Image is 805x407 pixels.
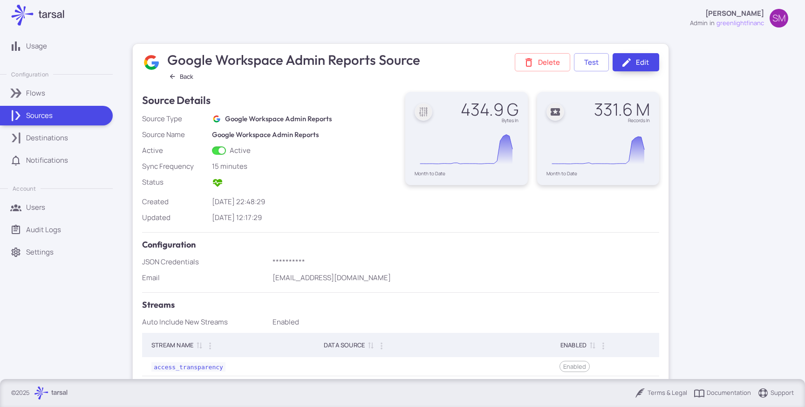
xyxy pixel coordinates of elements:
button: [PERSON_NAME]adminingreenlightfinancSM [684,5,794,32]
h6: Google Workspace Admin Reports [212,130,396,140]
span: Enabled [560,362,589,371]
div: enabled [560,339,587,351]
a: Documentation [694,387,751,399]
div: admin [690,19,708,28]
img: Google Workspace Admin Reports [212,115,221,123]
button: Test [574,53,609,71]
div: Updated [142,213,208,223]
button: Column Actions [374,338,389,353]
p: Account [13,185,35,193]
h3: Google Workspace Admin Reports Source [167,52,422,68]
img: Google Workspace Admin Reports [143,54,160,71]
div: Chart. Highcharts interactive chart. [546,127,650,171]
div: Active [142,145,208,156]
a: Terms & Legal [634,387,687,399]
div: Enabled [273,317,660,327]
svg: Interactive chart [546,127,650,171]
button: Back [165,70,198,83]
div: [DATE] 12:17:29 [212,213,396,223]
button: Column Actions [596,338,611,353]
div: Sync Frequency [142,161,208,172]
code: access_transparency [151,362,225,372]
span: greenlightfinanc [716,19,764,28]
span: Sort by Stream Name ascending [193,341,205,349]
span: Active [212,181,223,191]
span: Sort by Data Source ascending [365,341,376,349]
h4: Source Details [142,92,211,109]
p: Notifications [26,155,68,166]
p: Destinations [26,133,68,143]
a: access_transparency [151,362,225,371]
p: Configuration [11,70,48,78]
a: Support [757,387,794,399]
h5: Configuration [142,238,659,251]
h6: Google Workspace Admin Reports [225,114,332,124]
p: Usage [26,41,47,51]
div: Source Name [142,130,208,140]
p: Audit Logs [26,225,61,235]
div: 331.6 M [594,101,650,118]
span: in [709,19,715,28]
div: Month to Date [546,171,650,176]
p: [PERSON_NAME] [705,8,764,19]
div: 15 minutes [212,161,396,172]
div: JSON Credentials [142,257,269,267]
div: Email [142,273,269,283]
div: [DATE] 22:48:29 [212,197,396,207]
div: Stream Name [151,339,193,351]
p: Flows [26,88,45,98]
div: Auto Include New Streams [142,317,269,327]
p: Sources [26,110,53,121]
p: © 2025 [11,388,30,398]
span: Active [230,145,251,156]
div: Status [142,177,208,187]
p: [EMAIL_ADDRESS][DOMAIN_NAME] [273,273,660,283]
button: Column Actions [203,338,218,353]
svg: Interactive chart [415,127,518,171]
span: SM [772,14,786,23]
p: Users [26,202,45,213]
a: Edit [613,53,659,71]
div: Created [142,197,208,207]
span: Sort by enabled descending [587,341,598,349]
button: Delete [515,53,570,71]
div: Data Source [324,339,365,351]
div: 434.9 G [461,101,518,118]
div: Chart. Highcharts interactive chart. [415,127,518,171]
h5: Streams [142,298,659,311]
div: Month to Date [415,171,518,176]
p: Settings [26,247,54,257]
div: Source Type [142,114,208,124]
